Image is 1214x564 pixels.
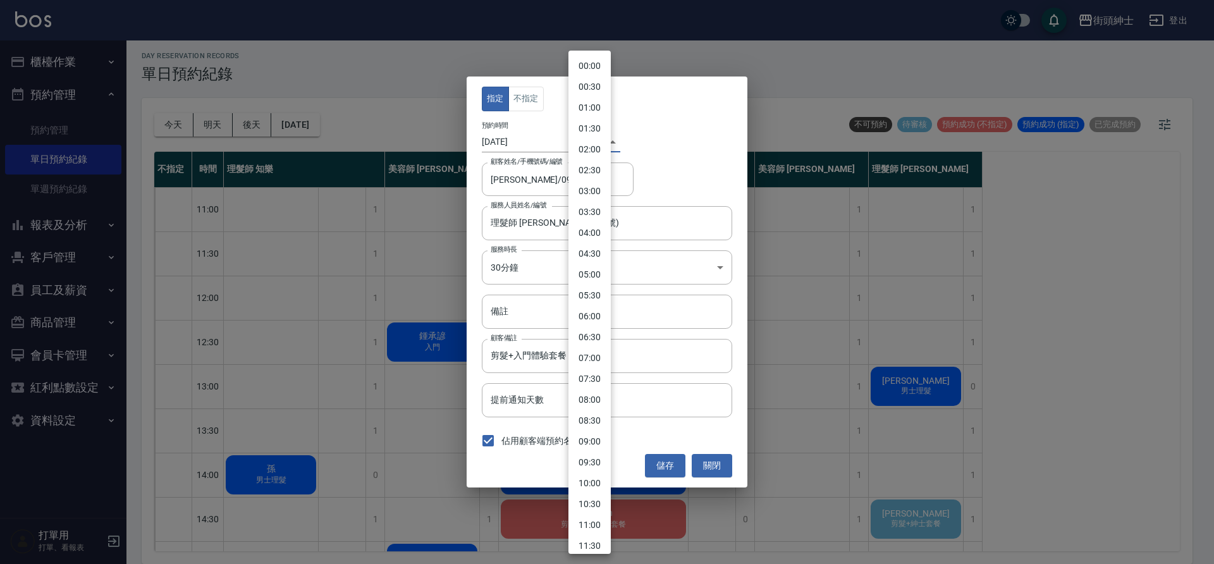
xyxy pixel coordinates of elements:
li: 01:30 [568,118,611,139]
li: 02:00 [568,139,611,160]
li: 01:00 [568,97,611,118]
li: 09:30 [568,452,611,473]
li: 04:30 [568,243,611,264]
li: 07:30 [568,369,611,389]
li: 05:30 [568,285,611,306]
li: 11:00 [568,515,611,536]
li: 10:30 [568,494,611,515]
li: 03:00 [568,181,611,202]
li: 05:00 [568,264,611,285]
li: 00:00 [568,56,611,77]
li: 00:30 [568,77,611,97]
li: 07:00 [568,348,611,369]
li: 02:30 [568,160,611,181]
li: 10:00 [568,473,611,494]
li: 03:30 [568,202,611,223]
li: 11:30 [568,536,611,556]
li: 08:00 [568,389,611,410]
li: 06:30 [568,327,611,348]
li: 06:00 [568,306,611,327]
li: 04:00 [568,223,611,243]
li: 08:30 [568,410,611,431]
li: 09:00 [568,431,611,452]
